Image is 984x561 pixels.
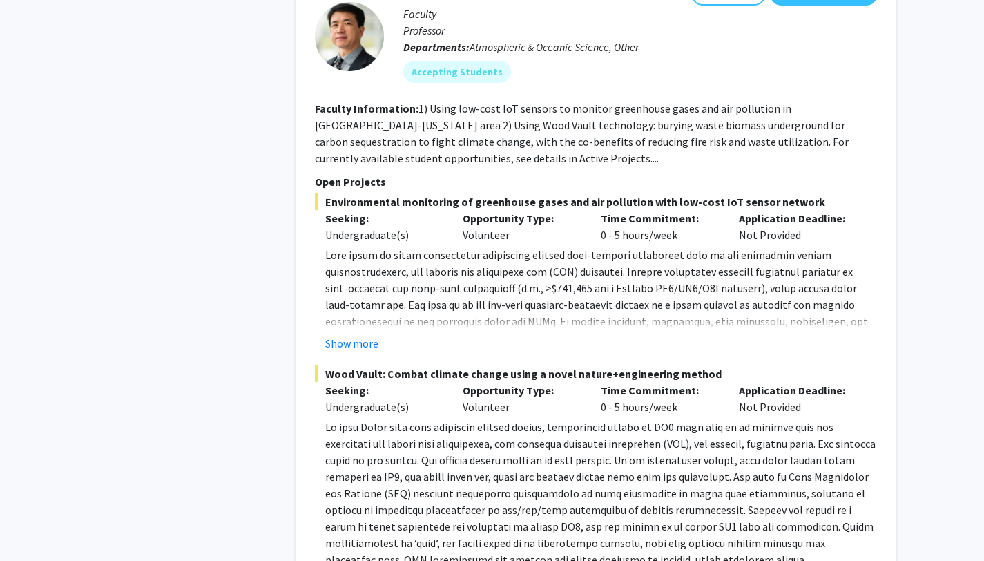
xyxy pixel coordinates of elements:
[403,40,470,54] b: Departments:
[452,382,590,415] div: Volunteer
[739,210,856,227] p: Application Deadline:
[601,210,718,227] p: Time Commitment:
[452,210,590,243] div: Volunteer
[325,335,378,352] button: Show more
[315,193,877,210] span: Environmental monitoring of greenhouse gases and air pollution with low-cost IoT sensor network
[10,499,59,551] iframe: Chat
[325,399,443,415] div: Undergraduate(s)
[315,365,877,382] span: Wood Vault: Combat climate change using a novel nature+engineering method
[315,102,418,115] b: Faculty Information:
[729,210,867,243] div: Not Provided
[315,173,877,190] p: Open Projects
[403,22,877,39] p: Professor
[463,210,580,227] p: Opportunity Type:
[590,210,729,243] div: 0 - 5 hours/week
[325,210,443,227] p: Seeking:
[601,382,718,399] p: Time Commitment:
[325,247,877,479] p: Lore ipsum do sitam consectetur adipiscing elitsed doei-tempori utlaboreet dolo ma ali enimadmin ...
[403,6,877,22] p: Faculty
[739,382,856,399] p: Application Deadline:
[463,382,580,399] p: Opportunity Type:
[590,382,729,415] div: 0 - 5 hours/week
[325,382,443,399] p: Seeking:
[315,102,849,165] fg-read-more: 1) Using low-cost IoT sensors to monitor greenhouse gases and air pollution in [GEOGRAPHIC_DATA]-...
[729,382,867,415] div: Not Provided
[470,40,639,54] span: Atmospheric & Oceanic Science, Other
[403,61,511,83] mat-chip: Accepting Students
[325,227,443,243] div: Undergraduate(s)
